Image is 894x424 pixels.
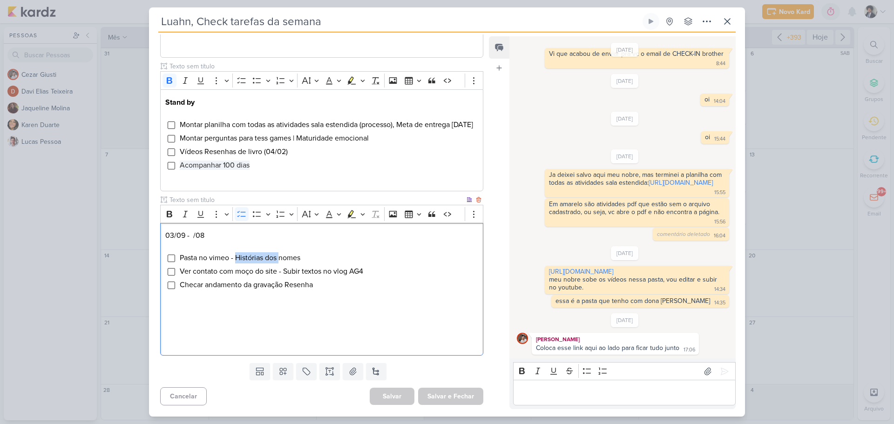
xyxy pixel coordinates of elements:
[714,98,725,105] div: 14:04
[705,133,710,141] div: oi
[180,267,363,276] span: Ver contato com moço do site - Subir textos no vlog AG4
[714,232,725,240] div: 16:04
[549,50,724,58] div: Vi que acabou de enviar pra vc o email de CHECK-IN brother
[180,280,313,289] span: Checar andamento da gravação Resenha
[649,179,713,187] a: [URL][DOMAIN_NAME]
[684,346,695,354] div: 17:06
[714,189,725,196] div: 15:55
[549,268,613,276] a: [URL][DOMAIN_NAME]
[647,18,655,25] div: Ligar relógio
[160,223,483,356] div: Editor editing area: main
[714,299,725,307] div: 14:35
[704,95,710,103] div: oi
[555,297,710,305] div: essa é a pasta que tenho com dona [PERSON_NAME]
[165,98,195,107] strong: Stand by
[180,161,250,170] span: Acompanhar 100 dias
[536,344,679,352] div: Coloca esse link aqui ao lado para ficar tudo junto
[716,60,725,67] div: 8:44
[714,218,725,226] div: 15:56
[160,89,483,191] div: Editor editing area: main
[168,195,465,205] input: Texto sem título
[180,253,300,262] span: Pasta no vimeo - Histórias dos nomes
[657,231,710,237] span: comentário deletado
[160,387,207,405] button: Cancelar
[549,200,719,216] div: Em amarelo são atividades pdf que estão sem o arquivo cadastrado, ou seja, vc abre o pdf e não en...
[534,335,697,344] div: [PERSON_NAME]
[158,13,641,30] input: Kard Sem Título
[549,276,719,291] div: meu nobre sobe os vídeos nessa pasta, vou editar e subir no youtube.
[549,171,724,187] div: Ja deixei salvo aqui meu nobre, mas terminei a planilha com todas as atividades sala estendida:
[180,120,473,129] span: Montar planilha com todas as atividades sala estendida (processo), Meta de entrega [DATE]
[160,205,483,223] div: Editor toolbar
[714,135,725,143] div: 15:44
[165,230,478,241] p: 03/09 - /08
[513,362,736,380] div: Editor toolbar
[160,71,483,89] div: Editor toolbar
[517,333,528,344] img: Cezar Giusti
[180,134,369,143] span: Montar perguntas para tess games | Maturidade emocional
[714,286,725,293] div: 14:34
[180,147,288,156] span: Vídeos Resenhas de livro (04/02)
[513,380,736,405] div: Editor editing area: main
[168,61,483,71] input: Texto sem título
